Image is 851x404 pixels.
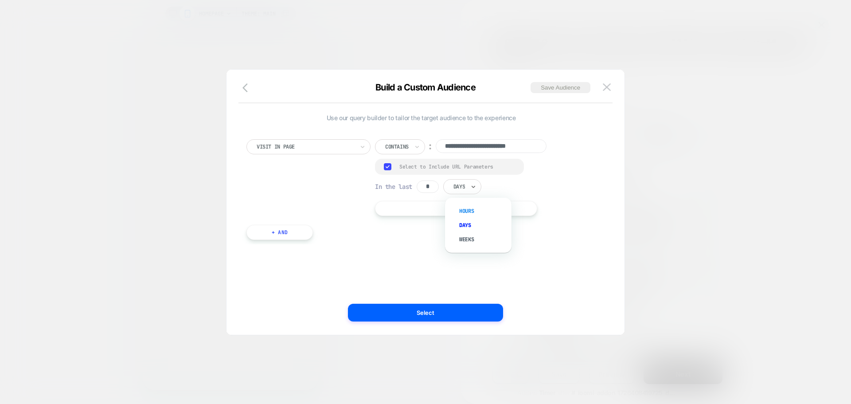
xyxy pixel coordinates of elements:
[603,83,611,91] img: close
[454,204,511,218] div: Hours
[454,218,511,232] div: Days
[531,82,590,93] button: Save Audience
[246,114,596,122] span: Use our query builder to tailor the target audience to the experience
[454,232,511,247] div: Weeks
[375,201,537,216] button: || Or
[399,163,515,170] div: Select to Include URL Parameters
[348,304,503,322] button: Select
